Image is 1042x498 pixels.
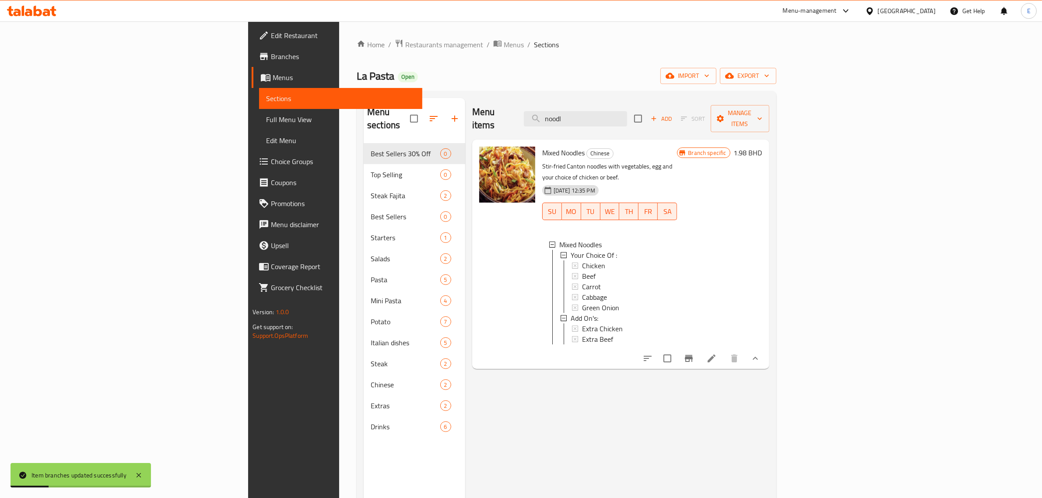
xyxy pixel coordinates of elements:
span: 1 [441,234,451,242]
div: items [440,295,451,306]
span: Coverage Report [271,261,415,272]
button: Add section [444,108,465,129]
button: show more [745,348,766,369]
span: Manage items [718,108,762,130]
div: items [440,148,451,159]
a: Support.OpsPlatform [253,330,308,341]
span: Mini Pasta [371,295,440,306]
div: Salads2 [364,248,465,269]
span: Sort sections [423,108,444,129]
a: Upsell [252,235,422,256]
span: Select to update [658,349,677,368]
a: Edit Restaurant [252,25,422,46]
span: Full Menu View [266,114,415,125]
span: Italian dishes [371,337,440,348]
span: Menus [504,39,524,50]
a: Grocery Checklist [252,277,422,298]
span: Extra Chicken [582,323,623,334]
div: [GEOGRAPHIC_DATA] [878,6,936,16]
button: Branch-specific-item [678,348,699,369]
span: import [667,70,709,81]
span: 0 [441,150,451,158]
span: Drinks [371,421,440,432]
li: / [527,39,530,50]
div: Potato7 [364,311,465,332]
span: Branch specific [684,149,730,157]
img: Mixed Noodles [479,147,535,203]
span: Pasta [371,274,440,285]
div: Drinks6 [364,416,465,437]
span: Starters [371,232,440,243]
div: Top Selling0 [364,164,465,185]
a: Edit menu item [706,353,717,364]
div: items [440,232,451,243]
span: Best Sellers [371,211,440,222]
span: Best Sellers 30% Off [371,148,440,159]
div: Salads [371,253,440,264]
a: Promotions [252,193,422,214]
span: Top Selling [371,169,440,180]
span: Add item [647,112,675,126]
div: items [440,274,451,285]
span: Green Onion [582,302,619,313]
span: Grocery Checklist [271,282,415,293]
button: SU [542,203,562,220]
div: items [440,379,451,390]
svg: Show Choices [750,353,761,364]
div: Best Sellers 30% Off0 [364,143,465,164]
a: Menus [493,39,524,50]
div: Steak [371,358,440,369]
button: sort-choices [637,348,658,369]
button: Add [647,112,675,126]
span: 0 [441,171,451,179]
span: Choice Groups [271,156,415,167]
span: Coupons [271,177,415,188]
span: Sections [266,93,415,104]
div: Italian dishes5 [364,332,465,353]
a: Choice Groups [252,151,422,172]
span: TU [585,205,597,218]
span: Select all sections [405,109,423,128]
span: Sections [534,39,559,50]
div: Menu-management [783,6,837,16]
a: Sections [259,88,422,109]
div: Extras2 [364,395,465,416]
span: Version: [253,306,274,318]
div: Chinese2 [364,374,465,395]
button: delete [724,348,745,369]
div: Starters1 [364,227,465,248]
div: Mini Pasta4 [364,290,465,311]
span: Edit Menu [266,135,415,146]
a: Branches [252,46,422,67]
span: 1.0.0 [276,306,289,318]
button: Manage items [711,105,769,132]
div: items [440,400,451,411]
span: E [1027,6,1031,16]
span: Branches [271,51,415,62]
span: Edit Restaurant [271,30,415,41]
div: items [440,211,451,222]
a: Coupons [252,172,422,193]
div: items [440,316,451,327]
span: 2 [441,360,451,368]
button: import [660,68,716,84]
input: search [524,111,627,126]
div: items [440,337,451,348]
div: Steak2 [364,353,465,374]
span: Carrot [582,281,601,292]
h6: 1.98 BHD [734,147,762,159]
span: Steak Fajita [371,190,440,201]
a: Coverage Report [252,256,422,277]
div: Steak Fajita2 [364,185,465,206]
span: Menus [273,72,415,83]
span: 2 [441,402,451,410]
span: Mixed Noodles [542,146,585,159]
div: items [440,169,451,180]
span: Beef [582,271,596,281]
button: WE [600,203,620,220]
